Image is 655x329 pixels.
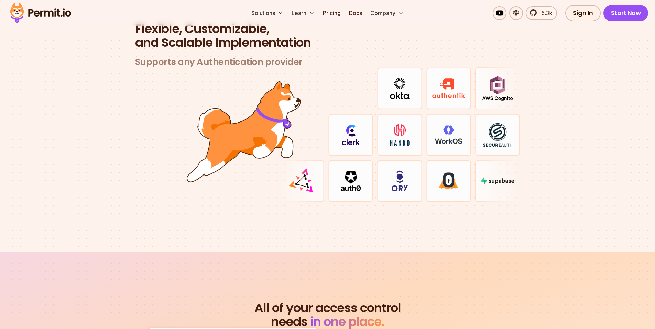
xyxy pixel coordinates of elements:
[526,6,557,20] a: 5.3k
[249,6,286,20] button: Solutions
[537,9,552,17] span: 5.3k
[135,56,520,68] h3: Supports any Authentication provider
[7,1,74,25] img: Permit logo
[135,22,520,36] span: Flexible, Customizable,
[565,5,601,21] a: Sign In
[603,5,648,21] a: Start Now
[130,301,526,329] h2: needs
[289,6,317,20] button: Learn
[320,6,343,20] a: Pricing
[135,22,520,50] h2: and Scalable Implementation
[368,6,406,20] button: Company
[130,301,526,315] span: All of your access control
[346,6,365,20] a: Docs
